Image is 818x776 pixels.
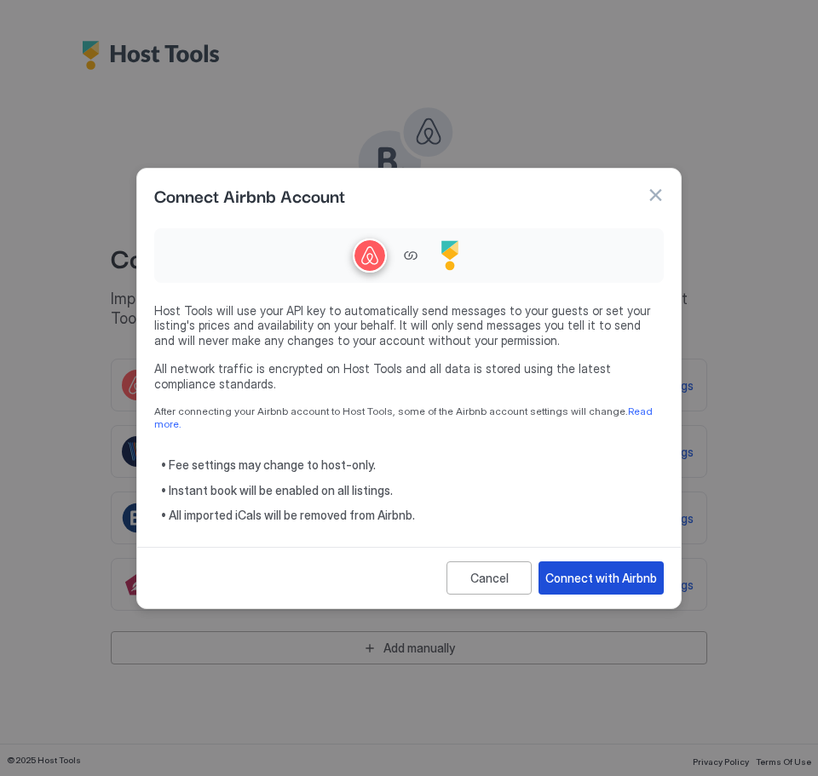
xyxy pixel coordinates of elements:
[446,561,532,595] button: Cancel
[154,405,655,430] a: Read more.
[161,457,664,473] span: • Fee settings may change to host-only.
[470,569,509,587] div: Cancel
[539,561,664,595] button: Connect with Airbnb
[17,718,58,759] iframe: Intercom live chat
[154,361,664,391] span: All network traffic is encrypted on Host Tools and all data is stored using the latest compliance...
[161,508,664,523] span: • All imported iCals will be removed from Airbnb.
[161,483,664,498] span: • Instant book will be enabled on all listings.
[154,405,664,430] span: After connecting your Airbnb account to Host Tools, some of the Airbnb account settings will change.
[154,303,664,348] span: Host Tools will use your API key to automatically send messages to your guests or set your listin...
[154,182,345,208] span: Connect Airbnb Account
[545,569,657,587] div: Connect with Airbnb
